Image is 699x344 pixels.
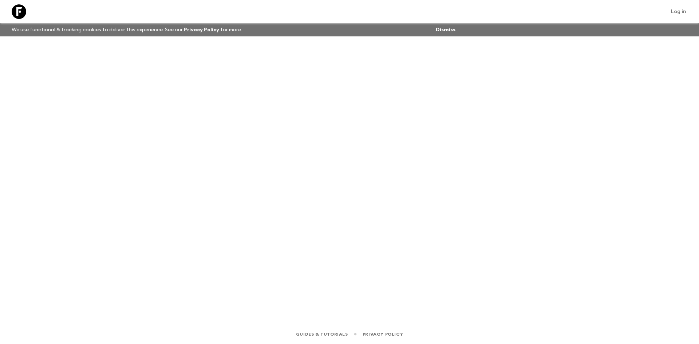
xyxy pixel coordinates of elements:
a: Privacy Policy [363,330,403,338]
a: Guides & Tutorials [296,330,348,338]
a: Privacy Policy [184,27,219,32]
button: Dismiss [434,25,457,35]
a: Log in [667,7,690,17]
p: We use functional & tracking cookies to deliver this experience. See our for more. [9,23,245,36]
